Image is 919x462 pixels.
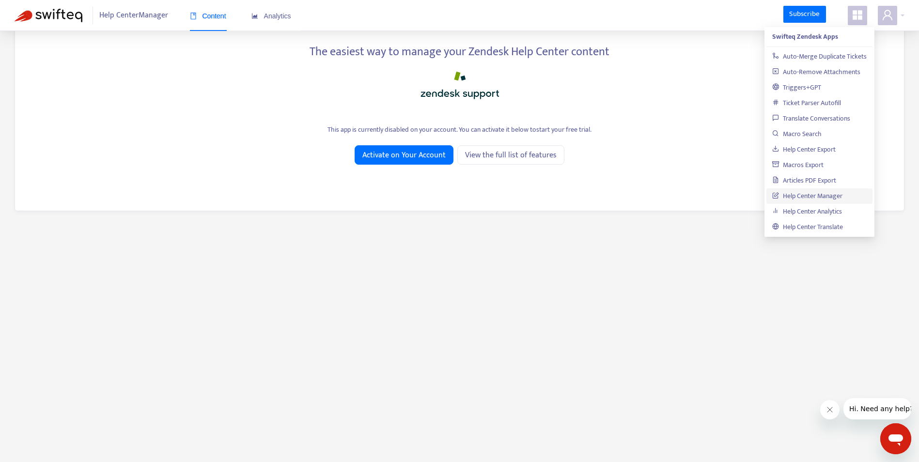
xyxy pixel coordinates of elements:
[820,400,840,419] iframe: Close message
[15,9,82,22] img: Swifteq
[772,175,836,186] a: Articles PDF Export
[190,13,197,19] span: book
[772,82,821,93] a: Triggers+GPT
[843,398,911,419] iframe: Message from company
[772,97,841,108] a: Ticket Parser Autofill
[355,145,453,165] button: Activate on Your Account
[251,12,291,20] span: Analytics
[852,9,863,21] span: appstore
[772,66,860,77] a: Auto-Remove Attachments
[251,13,258,19] span: area-chart
[772,128,822,139] a: Macro Search
[772,31,838,42] strong: Swifteq Zendesk Apps
[882,9,893,21] span: user
[6,7,70,15] span: Hi. Need any help?
[772,51,867,62] a: Auto-Merge Duplicate Tickets
[30,39,889,61] div: The easiest way to manage your Zendesk Help Center content
[772,221,843,232] a: Help Center Translate
[362,149,446,161] span: Activate on Your Account
[783,6,826,23] a: Subscribe
[99,6,168,25] span: Help Center Manager
[880,423,911,454] iframe: Button to launch messaging window
[772,144,836,155] a: Help Center Export
[772,113,850,124] a: Translate Conversations
[457,145,564,165] a: View the full list of features
[465,149,557,161] span: View the full list of features
[411,68,508,103] img: zendesk_support_logo.png
[772,190,842,201] a: Help Center Manager
[772,159,824,170] a: Macros Export
[30,124,889,135] div: This app is currently disabled on your account. You can activate it below to start your free trial .
[190,12,226,20] span: Content
[772,206,842,217] a: Help Center Analytics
